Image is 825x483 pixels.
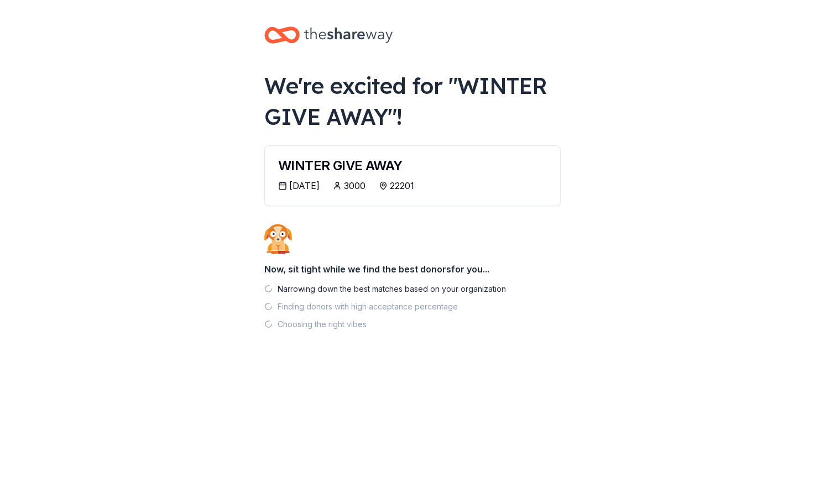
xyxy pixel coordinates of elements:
div: 22201 [390,179,414,192]
img: Dog waiting patiently [264,224,292,254]
div: Choosing the right vibes [278,318,367,331]
div: Now, sit tight while we find the best donors for you... [264,258,561,280]
div: Finding donors with high acceptance percentage [278,300,458,313]
div: Narrowing down the best matches based on your organization [278,282,506,296]
div: 3000 [344,179,365,192]
div: WINTER GIVE AWAY [278,159,547,172]
div: We're excited for " WINTER GIVE AWAY "! [264,70,561,132]
div: [DATE] [289,179,320,192]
